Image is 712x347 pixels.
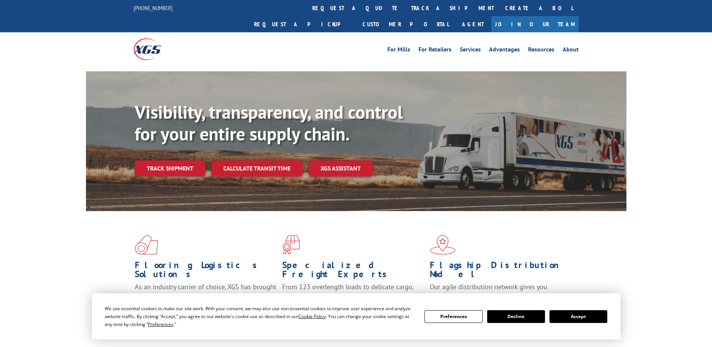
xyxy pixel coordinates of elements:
a: For Mills [387,47,410,55]
a: Agent [455,16,491,32]
a: Join Our Team [491,16,579,32]
a: For Retailers [418,47,452,55]
button: Decline [487,310,545,323]
span: As an industry carrier of choice, XGS has brought innovation and dedication to flooring logistics... [135,282,276,309]
a: Calculate transit time [211,160,303,177]
img: xgs-icon-focused-on-flooring-red [282,235,300,255]
p: From 123 overlength loads to delicate cargo, our experienced staff knows the best way to move you... [282,282,424,316]
span: Our agile distribution network gives you nationwide inventory management on demand. [430,282,568,300]
div: We use essential cookies to make our site work. With your consent, we may also use non-essential ... [105,305,415,328]
b: Visibility, transparency, and control for your entire supply chain. [135,100,403,145]
h1: Flagship Distribution Model [430,261,572,282]
h1: Flooring Logistics Solutions [135,261,277,282]
span: Preferences [148,321,173,327]
button: Preferences [424,310,482,323]
a: Customer Portal [357,16,455,32]
a: Resources [528,47,554,55]
img: xgs-icon-flagship-distribution-model-red [430,235,456,255]
a: Services [460,47,481,55]
a: Advantages [489,47,520,55]
div: Cookie Consent Prompt [92,293,620,339]
a: [PHONE_NUMBER] [134,4,173,12]
a: Request a pickup [248,16,357,32]
a: XGS ASSISTANT [309,160,373,177]
img: xgs-icon-total-supply-chain-intelligence-red [135,235,158,255]
span: Cookie Policy [298,313,326,320]
button: Accept [549,310,607,323]
a: Track shipment [135,160,205,176]
h1: Specialized Freight Experts [282,261,424,282]
a: About [563,47,579,55]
